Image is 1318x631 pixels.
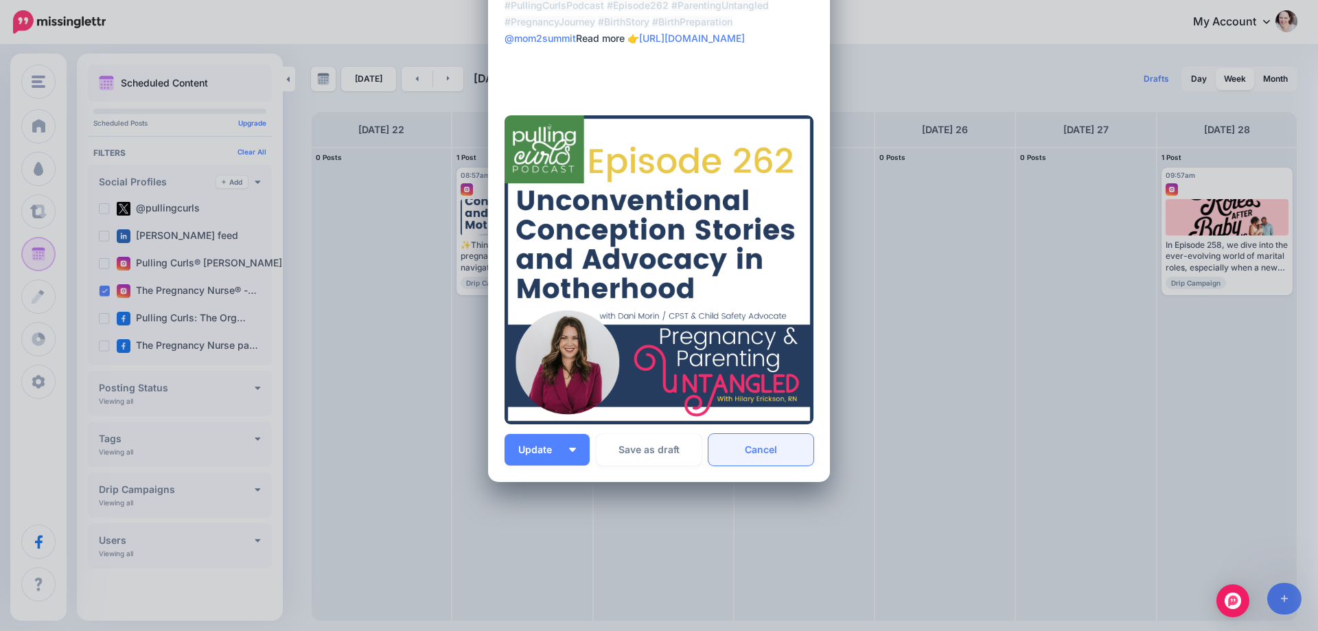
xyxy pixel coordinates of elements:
[505,434,590,466] button: Update
[708,434,813,466] a: Cancel
[1216,584,1249,617] div: Open Intercom Messenger
[597,434,702,466] button: Save as draft
[518,445,562,455] span: Update
[569,448,576,452] img: arrow-down-white.png
[505,115,813,424] img: 7KPKQ8HMA6SLYFNAZMRY5JSXSP0BTETB.png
